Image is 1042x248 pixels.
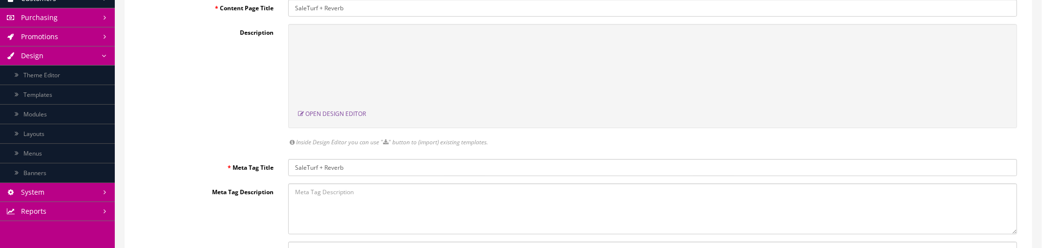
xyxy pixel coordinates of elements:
[21,187,44,197] span: System
[21,206,46,216] span: Reports
[132,159,281,172] label: Meta Tag Title
[288,138,1017,147] div: Inside Design Editor you can use " " button to (import) existing templates.
[298,110,366,118] a: Open Design Editor
[305,110,366,118] span: Open Design Editor
[21,51,43,60] span: Design
[21,13,58,22] span: Purchasing
[21,32,58,41] span: Promotions
[288,159,1017,176] input: Meta Tag Title
[132,24,281,37] label: Description
[132,183,281,197] label: Meta Tag Description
